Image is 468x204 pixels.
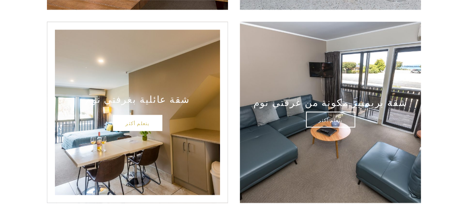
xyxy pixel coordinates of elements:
font: يتعلم أكثر [319,117,343,123]
a: يتعلم أكثر [306,112,355,128]
font: شقة عائلية بغرفتي نوم [85,93,190,106]
font: شقة بريميير مكونة من غرفتي نوم [253,96,408,109]
font: يتعلم أكثر [126,121,150,127]
a: يتعلم أكثر [113,116,162,131]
